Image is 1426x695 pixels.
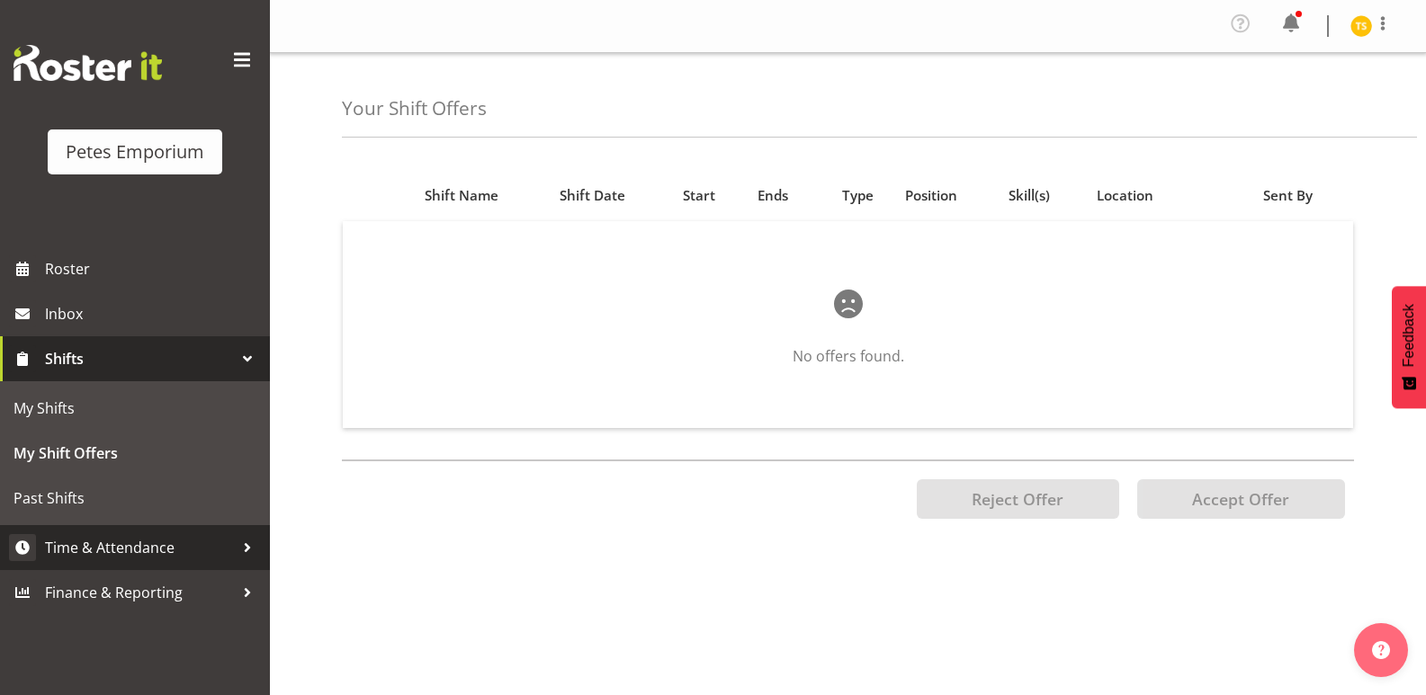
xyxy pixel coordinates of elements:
[342,98,487,119] h4: Your Shift Offers
[4,386,265,431] a: My Shifts
[1350,15,1372,37] img: tamara-straker11292.jpg
[45,579,234,606] span: Finance & Reporting
[45,534,234,561] span: Time & Attendance
[560,185,662,206] div: Shift Date
[683,185,738,206] div: Start
[4,476,265,521] a: Past Shifts
[905,185,988,206] div: Position
[1097,185,1187,206] div: Location
[13,440,256,467] span: My Shift Offers
[13,395,256,422] span: My Shifts
[917,479,1119,519] button: Reject Offer
[425,185,539,206] div: Shift Name
[45,300,261,327] span: Inbox
[400,345,1296,367] p: No offers found.
[830,185,884,206] div: Type
[1401,304,1417,367] span: Feedback
[4,431,265,476] a: My Shift Offers
[13,485,256,512] span: Past Shifts
[1392,286,1426,408] button: Feedback - Show survey
[45,255,261,282] span: Roster
[972,488,1063,510] span: Reject Offer
[758,185,810,206] div: Ends
[13,45,162,81] img: Rosterit website logo
[1137,479,1345,519] button: Accept Offer
[45,345,234,372] span: Shifts
[1372,641,1390,659] img: help-xxl-2.png
[1009,185,1076,206] div: Skill(s)
[66,138,204,165] div: Petes Emporium
[1263,185,1342,206] div: Sent By
[1192,488,1289,510] span: Accept Offer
